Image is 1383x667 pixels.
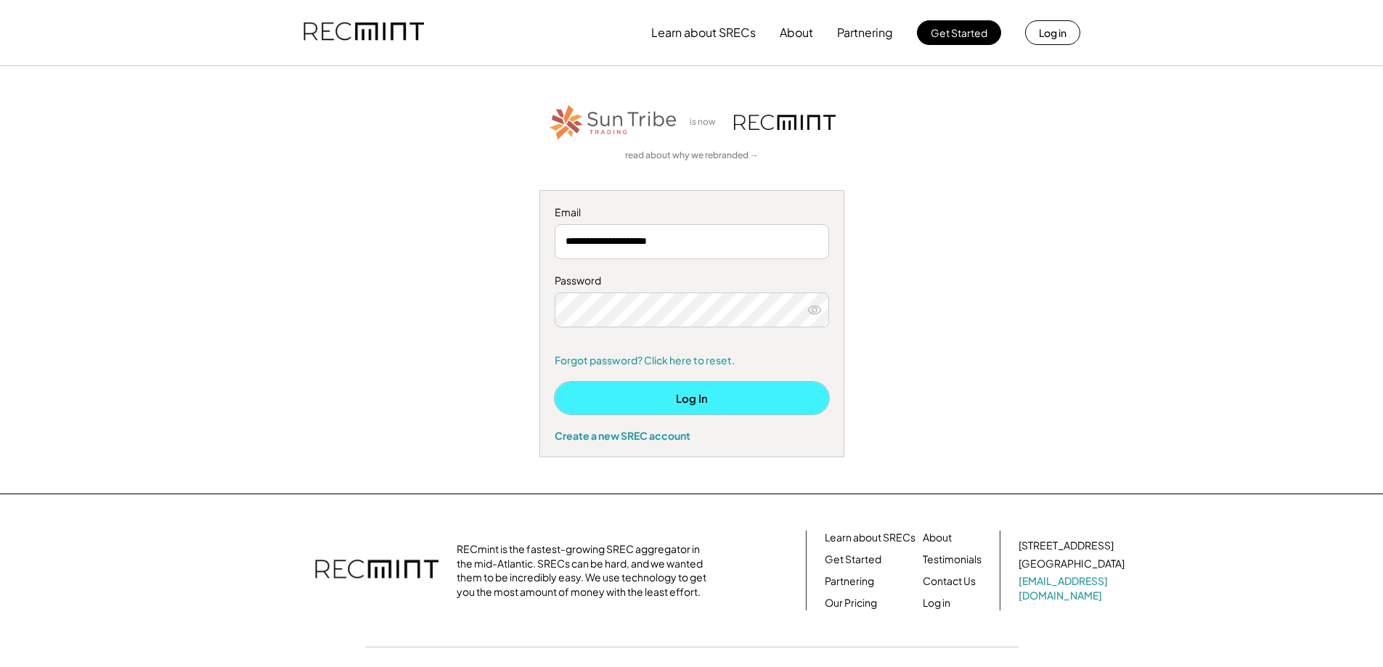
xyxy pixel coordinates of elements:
button: Log In [555,382,829,414]
a: Partnering [825,574,874,589]
a: Learn about SRECs [825,531,915,545]
button: About [780,18,813,47]
button: Learn about SRECs [651,18,756,47]
a: Log in [923,596,950,610]
a: Testimonials [923,552,982,567]
a: Get Started [825,552,881,567]
button: Log in [1025,20,1080,45]
div: Password [555,274,829,288]
a: Forgot password? Click here to reset. [555,353,829,368]
div: Create a new SREC account [555,429,829,442]
div: Email [555,205,829,220]
div: RECmint is the fastest-growing SREC aggregator in the mid-Atlantic. SRECs can be hard, and we wan... [457,542,714,599]
img: recmint-logotype%403x.png [734,115,836,130]
img: recmint-logotype%403x.png [303,8,424,57]
a: Contact Us [923,574,976,589]
img: STT_Horizontal_Logo%2B-%2BColor.png [548,102,679,142]
div: [GEOGRAPHIC_DATA] [1019,557,1125,571]
a: Our Pricing [825,596,877,610]
a: About [923,531,952,545]
button: Get Started [917,20,1001,45]
button: Partnering [837,18,893,47]
img: recmint-logotype%403x.png [315,545,438,596]
a: read about why we rebranded → [625,150,759,162]
a: [EMAIL_ADDRESS][DOMAIN_NAME] [1019,574,1127,602]
div: [STREET_ADDRESS] [1019,539,1114,553]
div: is now [686,116,727,128]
